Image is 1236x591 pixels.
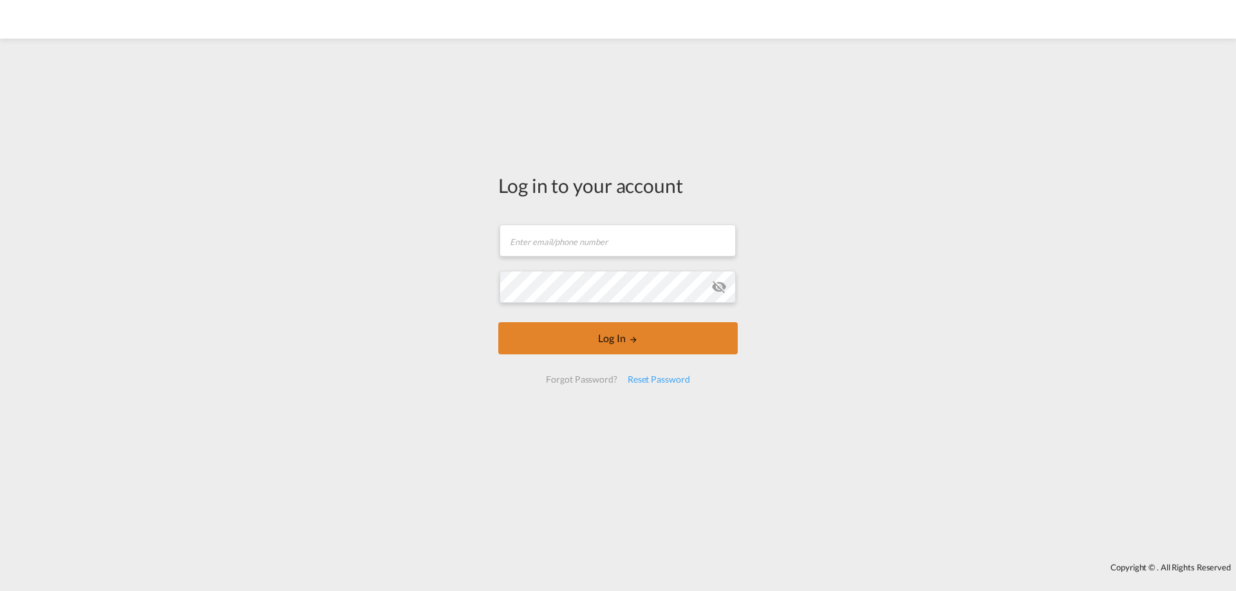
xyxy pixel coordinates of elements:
div: Forgot Password? [541,368,622,391]
input: Enter email/phone number [500,224,736,257]
md-icon: icon-eye-off [711,279,727,295]
div: Log in to your account [498,172,738,199]
div: Reset Password [623,368,695,391]
button: LOGIN [498,322,738,354]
